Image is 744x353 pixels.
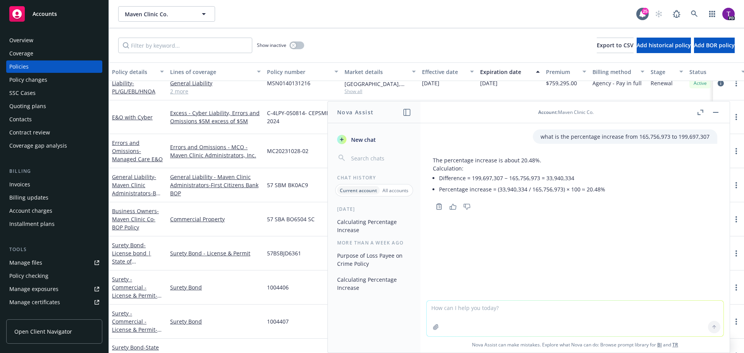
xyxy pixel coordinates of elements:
[732,215,741,224] a: more
[669,6,684,22] a: Report a Bug
[480,79,498,87] span: [DATE]
[267,79,310,87] span: MSN0140131216
[477,62,543,81] button: Expiration date
[546,68,578,76] div: Premium
[6,257,102,269] a: Manage files
[9,126,50,139] div: Contract review
[118,38,252,53] input: Filter by keyword...
[267,215,315,223] span: 57 SBA BO6504 SC
[337,108,374,116] h1: Nova Assist
[118,6,215,22] button: Maven Clinic Co.
[538,109,557,115] span: Account
[694,41,735,49] span: Add BOR policy
[543,62,589,81] button: Premium
[637,41,691,49] span: Add historical policy
[6,113,102,126] a: Contacts
[436,203,443,210] svg: Copy to clipboard
[6,74,102,86] a: Policy changes
[167,62,264,81] button: Lines of coverage
[334,249,414,270] button: Purpose of Loss Payee on Crime Policy
[439,172,605,184] li: Difference = 199,697,307 − 165,756,973 = 33,940,334
[334,215,414,236] button: Calculating Percentage Increase
[9,178,30,191] div: Invoices
[334,133,414,146] button: New chat
[9,34,33,46] div: Overview
[112,139,163,163] a: Errors and Omissions
[112,241,161,281] a: Surety Bond
[732,317,741,326] a: more
[6,309,102,322] a: Manage claims
[257,42,286,48] span: Show inactive
[657,341,662,348] a: BI
[350,136,376,144] span: New chat
[687,6,702,22] a: Search
[112,114,153,121] a: E&O with Cyber
[9,296,60,308] div: Manage certificates
[6,205,102,217] a: Account charges
[597,41,634,49] span: Export to CSV
[592,79,642,87] span: Agency - Pay in full
[732,181,741,190] a: more
[433,156,605,164] p: The percentage increase is about 20.48%.
[692,80,708,87] span: Active
[637,38,691,53] button: Add historical policy
[6,126,102,139] a: Contract review
[732,79,741,88] a: more
[6,34,102,46] a: Overview
[461,201,473,212] button: Thumbs down
[419,62,477,81] button: Effective date
[170,249,261,257] a: Surety Bond - License & Permit
[6,283,102,295] span: Manage exposures
[651,68,675,76] div: Stage
[9,191,48,204] div: Billing updates
[267,249,301,257] span: 57BSBJD6361
[170,317,261,325] a: Surety Bond
[704,6,720,22] a: Switch app
[267,181,308,189] span: 57 SBM BK0AC9
[382,187,408,194] p: All accounts
[672,341,678,348] a: TR
[344,68,407,76] div: Market details
[422,68,465,76] div: Effective date
[592,68,636,76] div: Billing method
[732,283,741,292] a: more
[546,79,577,87] span: $759,295.00
[267,109,338,125] span: C-4LPY-050814- CEPSME-2024
[350,153,411,164] input: Search chats
[6,191,102,204] a: Billing updates
[328,206,420,212] div: [DATE]
[722,8,735,20] img: photo
[344,88,416,95] span: Show all
[6,178,102,191] a: Invoices
[170,143,261,159] a: Errors and Omissions - MCO - Maven Clinic Administrators, Inc.
[267,147,308,155] span: MC20231028-02
[424,337,727,353] span: Nova Assist can make mistakes. Explore what Nova can do: Browse prompt library for and
[9,87,36,99] div: SSC Cases
[541,133,710,141] p: what is the percentage increase from 165,756,973 to 199,697,307
[642,7,649,14] div: 25
[112,276,163,315] a: Surety - Commercial - License & Permit
[9,113,32,126] div: Contacts
[6,139,102,152] a: Coverage gap analysis
[6,167,102,175] div: Billing
[341,62,419,81] button: Market details
[6,47,102,60] a: Coverage
[439,184,605,195] li: Percentage increase = (33,940,334 / 165,756,973) × 100 ≈ 20.48%
[6,246,102,253] div: Tools
[597,38,634,53] button: Export to CSV
[689,68,737,76] div: Status
[112,71,155,95] a: Professional Liability
[267,68,330,76] div: Policy number
[340,187,377,194] p: Current account
[109,62,167,81] button: Policy details
[651,6,666,22] a: Start snowing
[589,62,648,81] button: Billing method
[694,38,735,53] button: Add BOR policy
[9,74,47,86] div: Policy changes
[732,249,741,258] a: more
[9,218,55,230] div: Installment plans
[648,62,686,81] button: Stage
[112,173,164,205] a: General Liability
[170,215,261,223] a: Commercial Property
[170,68,252,76] div: Lines of coverage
